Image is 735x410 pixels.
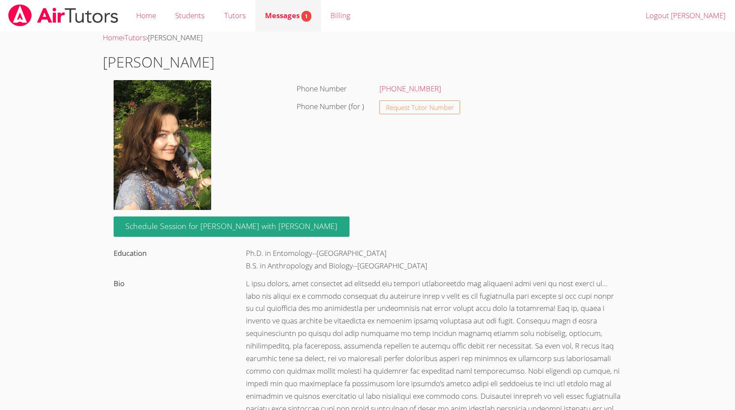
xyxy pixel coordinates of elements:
[124,32,146,42] a: Tutors
[103,51,632,73] h1: [PERSON_NAME]
[114,278,124,288] label: Bio
[297,101,364,111] label: Phone Number (for )
[7,4,119,26] img: airtutors_banner-c4298cdbf04f3fff15de1276eac7730deb9818008684d7c2e4769d2f7ddbe033.png
[386,104,454,111] span: Request Tutor Number
[114,248,147,258] label: Education
[114,80,211,210] img: a.JPG
[379,84,441,94] a: [PHONE_NUMBER]
[103,32,632,44] div: › ›
[301,11,311,22] span: 1
[379,100,461,115] button: Request Tutor Number
[235,245,632,275] div: Ph.D. in Entomology--[GEOGRAPHIC_DATA] B.S. in Anthropology and Biology--[GEOGRAPHIC_DATA]
[114,216,350,237] a: Schedule Session for [PERSON_NAME] with [PERSON_NAME]
[265,10,311,20] span: Messages
[297,84,347,94] label: Phone Number
[148,32,203,42] span: [PERSON_NAME]
[103,32,123,42] a: Home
